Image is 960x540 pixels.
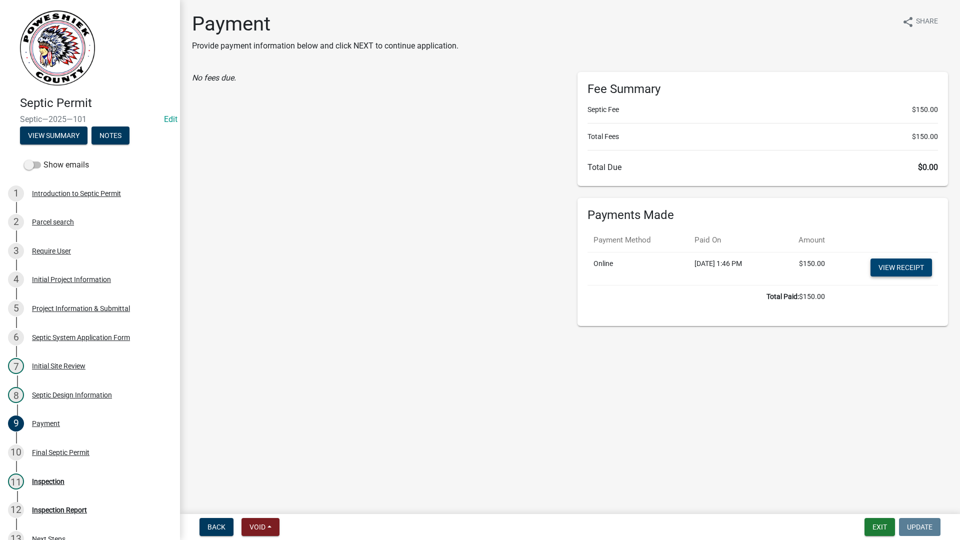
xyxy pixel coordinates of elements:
[587,228,688,252] th: Payment Method
[32,218,74,225] div: Parcel search
[32,391,112,398] div: Septic Design Information
[8,243,24,259] div: 3
[24,159,89,171] label: Show emails
[32,276,111,283] div: Initial Project Information
[587,252,688,285] td: Online
[20,114,160,124] span: Septic—2025—101
[164,114,177,124] wm-modal-confirm: Edit Application Number
[912,104,938,115] span: $150.00
[587,131,938,142] li: Total Fees
[8,473,24,489] div: 11
[688,228,775,252] th: Paid On
[32,449,89,456] div: Final Septic Permit
[775,228,831,252] th: Amount
[8,185,24,201] div: 1
[587,285,831,308] td: $150.00
[8,300,24,316] div: 5
[32,334,130,341] div: Septic System Application Form
[20,10,95,85] img: Poweshiek County, IA
[20,96,172,110] h4: Septic Permit
[8,358,24,374] div: 7
[899,518,940,536] button: Update
[20,132,87,140] wm-modal-confirm: Summary
[902,16,914,28] i: share
[32,420,60,427] div: Payment
[32,247,71,254] div: Require User
[907,523,932,531] span: Update
[587,208,938,222] h6: Payments Made
[32,305,130,312] div: Project Information & Submittal
[688,252,775,285] td: [DATE] 1:46 PM
[20,126,87,144] button: View Summary
[192,12,458,36] h1: Payment
[241,518,279,536] button: Void
[775,252,831,285] td: $150.00
[587,104,938,115] li: Septic Fee
[8,271,24,287] div: 4
[199,518,233,536] button: Back
[192,40,458,52] p: Provide payment information below and click NEXT to continue application.
[91,132,129,140] wm-modal-confirm: Notes
[912,131,938,142] span: $150.00
[8,387,24,403] div: 8
[918,162,938,172] span: $0.00
[32,190,121,197] div: Introduction to Septic Permit
[864,518,895,536] button: Exit
[207,523,225,531] span: Back
[8,329,24,345] div: 6
[587,82,938,96] h6: Fee Summary
[916,16,938,28] span: Share
[8,415,24,431] div: 9
[249,523,265,531] span: Void
[8,214,24,230] div: 2
[766,292,799,300] b: Total Paid:
[192,73,236,82] i: No fees due.
[587,162,938,172] h6: Total Due
[870,258,932,276] a: View receipt
[32,362,85,369] div: Initial Site Review
[32,506,87,513] div: Inspection Report
[164,114,177,124] a: Edit
[32,478,64,485] div: Inspection
[8,502,24,518] div: 12
[91,126,129,144] button: Notes
[8,444,24,460] div: 10
[894,12,946,31] button: shareShare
